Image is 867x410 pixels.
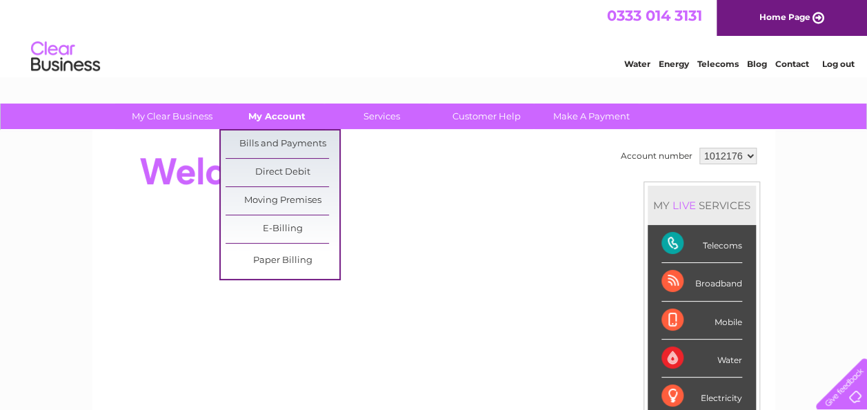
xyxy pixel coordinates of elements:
a: Customer Help [430,104,544,129]
a: My Account [220,104,334,129]
a: Services [325,104,439,129]
a: Water [624,59,650,69]
div: Water [661,340,742,378]
div: Mobile [661,302,742,340]
div: LIVE [670,199,699,212]
a: Direct Debit [226,159,339,186]
a: Log out [821,59,854,69]
a: My Clear Business [115,104,229,129]
td: Account number [617,144,696,168]
a: Bills and Payments [226,130,339,158]
a: 0333 014 3131 [607,7,702,24]
div: Telecoms [661,225,742,263]
a: Make A Payment [535,104,648,129]
a: Blog [747,59,767,69]
a: Paper Billing [226,247,339,275]
a: Contact [775,59,809,69]
div: Clear Business is a trading name of Verastar Limited (registered in [GEOGRAPHIC_DATA] No. 3667643... [108,8,760,67]
a: Energy [659,59,689,69]
div: MY SERVICES [648,186,756,225]
a: E-Billing [226,215,339,243]
a: Telecoms [697,59,739,69]
div: Broadband [661,263,742,301]
a: Moving Premises [226,187,339,215]
img: logo.png [30,36,101,78]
